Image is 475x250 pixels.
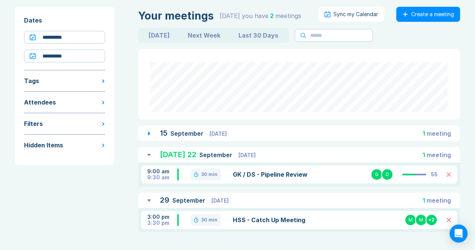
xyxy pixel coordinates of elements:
div: Sync my Calendar [333,11,378,17]
span: [DATE] [211,197,229,204]
button: Delete [446,218,451,222]
span: [DATE] 22 [160,150,196,159]
span: meeting [427,130,451,137]
span: [DATE] [238,152,256,158]
button: Last 30 Days [229,29,287,41]
span: 2 [270,12,274,20]
div: Tags [24,76,39,85]
div: G [371,168,383,180]
span: [DATE] [210,130,227,137]
div: M [415,214,427,226]
span: 29 [160,195,169,205]
div: Filters [24,119,43,128]
span: 15 [160,129,167,138]
a: GK / DS - Pipeline Review [233,170,334,179]
span: 1 [422,151,425,159]
a: HSS - Catch Up Meeting [233,215,334,224]
div: Create a meeting [411,11,454,17]
div: Open Intercom Messenger [449,224,467,242]
span: September [170,130,205,137]
div: Attendees [24,98,56,107]
div: 3:00 pm [147,214,177,220]
div: Hidden Items [24,141,63,150]
div: 9:00 am [147,168,177,174]
div: 3:30 pm [147,220,177,226]
span: 1 [422,130,425,137]
div: 9:30 am [147,174,177,180]
div: Dates [24,16,105,25]
button: Sync my Calendar [318,7,384,22]
div: M [404,214,416,226]
div: [DATE] you have meeting s [220,11,301,20]
span: September [172,197,207,204]
span: meeting [427,151,451,159]
div: Your meetings [138,10,214,22]
span: meeting [427,197,451,204]
button: Create a meeting [396,7,460,22]
div: 30 min [201,217,217,223]
button: Next Week [179,29,229,41]
span: September [199,151,234,159]
span: 1 [422,197,425,204]
div: D [381,168,393,180]
div: 30 min [201,171,217,177]
button: Delete [446,172,451,177]
button: [DATE] [140,29,179,41]
div: 55 [431,171,437,177]
div: + 2 [425,214,437,226]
